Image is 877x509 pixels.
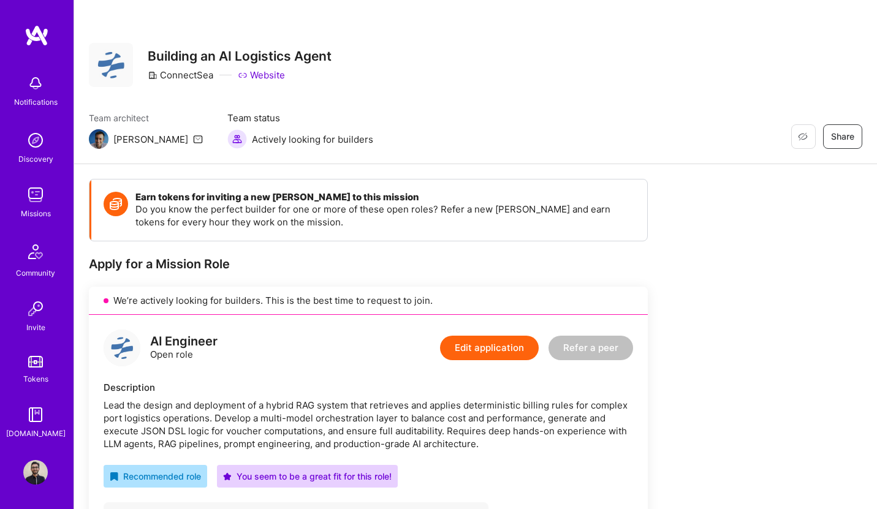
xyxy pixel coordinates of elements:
img: Token icon [104,192,128,216]
i: icon RecommendedBadge [110,472,118,481]
img: logo [25,25,49,47]
img: Actively looking for builders [227,129,247,149]
div: Lead the design and deployment of a hybrid RAG system that retrieves and applies deterministic bi... [104,399,633,450]
div: You seem to be a great fit for this role! [223,470,392,483]
div: Apply for a Mission Role [89,256,648,272]
span: Team architect [89,111,203,124]
p: Do you know the perfect builder for one or more of these open roles? Refer a new [PERSON_NAME] an... [135,203,635,228]
img: Team Architect [89,129,108,149]
div: Open role [150,335,218,361]
img: logo [104,330,140,366]
div: [PERSON_NAME] [113,133,188,146]
img: discovery [23,128,48,153]
a: User Avatar [20,460,51,484]
span: Team status [227,111,373,124]
a: Website [238,69,285,81]
div: Missions [21,207,51,220]
button: Share [823,124,862,149]
div: Description [104,381,633,394]
div: Recommended role [110,470,201,483]
div: Tokens [23,372,48,385]
div: Community [16,266,55,279]
div: Discovery [18,153,53,165]
div: We’re actively looking for builders. This is the best time to request to join. [89,287,648,315]
img: Invite [23,296,48,321]
i: icon Mail [193,134,203,144]
img: tokens [28,356,43,368]
i: icon CompanyGray [148,70,158,80]
h4: Earn tokens for inviting a new [PERSON_NAME] to this mission [135,192,635,203]
div: Notifications [14,96,58,108]
div: ConnectSea [148,69,213,81]
div: [DOMAIN_NAME] [6,427,66,440]
span: Actively looking for builders [252,133,373,146]
img: bell [23,71,48,96]
img: Community [21,237,50,266]
i: icon EyeClosed [798,132,808,141]
img: guide book [23,402,48,427]
button: Refer a peer [549,336,633,360]
h3: Building an AI Logistics Agent [148,48,332,64]
button: Edit application [440,336,539,360]
img: User Avatar [23,460,48,484]
div: AI Engineer [150,335,218,348]
img: teamwork [23,183,48,207]
img: Company Logo [89,43,133,87]
i: icon PurpleStar [223,472,232,481]
div: Invite [26,321,45,334]
span: Share [831,130,854,143]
